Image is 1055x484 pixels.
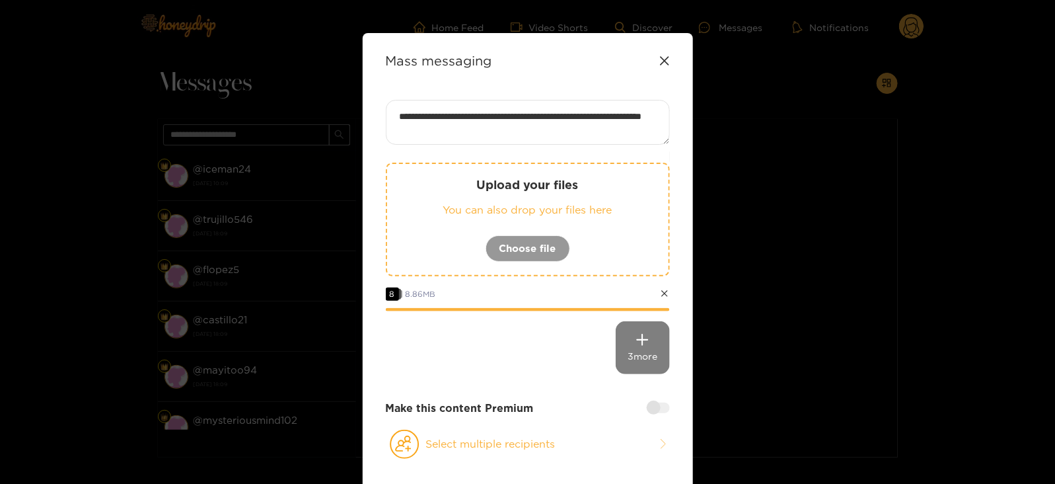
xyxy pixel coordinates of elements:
button: Choose file [486,235,570,262]
strong: Mass messaging [386,53,492,68]
p: You can also drop your files here [414,202,642,218]
strong: Make this content Premium [386,401,534,416]
div: 3 more [616,321,670,374]
span: 8.86 MB [406,290,436,298]
p: Upload your files [414,177,642,192]
span: 8 [386,288,399,301]
button: Select multiple recipients [386,429,670,460]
